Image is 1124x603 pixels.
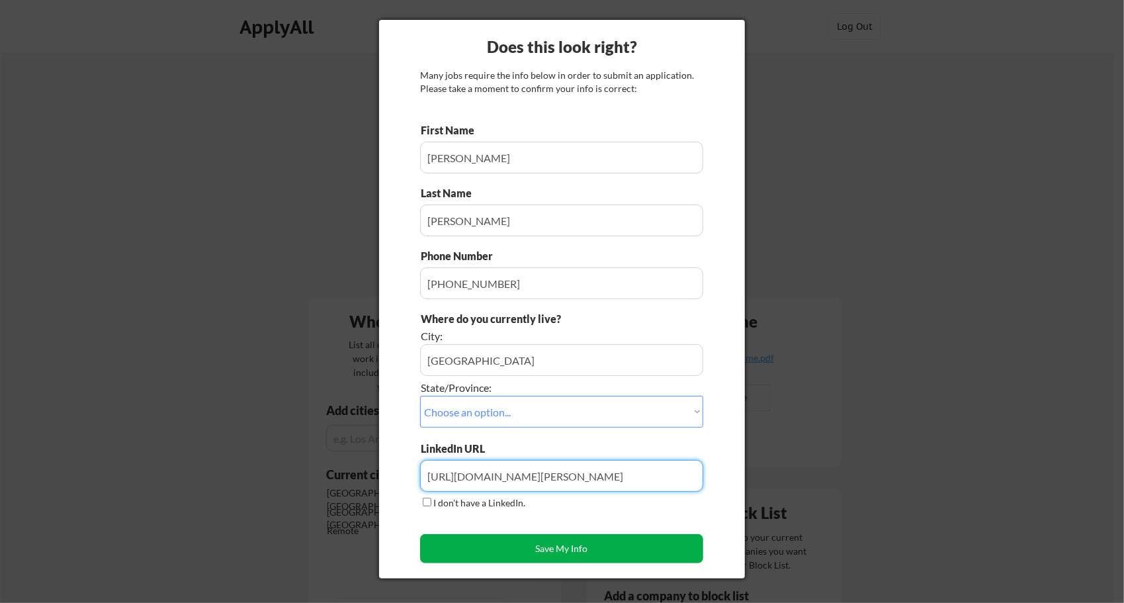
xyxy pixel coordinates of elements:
input: Type here... [420,460,703,492]
input: Type here... [420,142,703,173]
div: Many jobs require the info below in order to submit an application. Please take a moment to confi... [420,69,703,95]
div: Last Name [421,186,485,201]
div: Where do you currently live? [421,312,629,326]
label: I don't have a LinkedIn. [433,497,525,508]
input: Type here... [420,267,703,299]
input: e.g. Los Angeles [420,344,703,376]
div: State/Province: [421,381,629,395]
button: Save My Info [420,534,703,563]
div: First Name [421,123,485,138]
div: City: [421,329,629,344]
input: Type here... [420,205,703,236]
div: Does this look right? [379,36,745,58]
div: Phone Number [421,249,500,263]
div: LinkedIn URL [421,441,519,456]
